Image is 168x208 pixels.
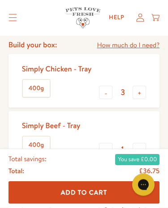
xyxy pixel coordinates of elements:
a: Help [102,9,131,26]
button: + [133,86,146,100]
div: Simply Beef - Tray [22,121,81,131]
button: Add To Cart [9,182,160,204]
div: Simply Chicken - Tray [22,65,92,75]
button: + [133,143,146,157]
span: £36.75 [139,166,159,175]
img: Pets Love Fresh [65,7,100,28]
summary: Translation missing: en.sections.header.menu [2,8,24,29]
h4: Build your box: [9,41,57,50]
button: - [99,86,112,100]
label: 400g [23,137,50,154]
span: Total savings: [9,154,47,165]
button: - [99,143,112,157]
span: Add To Cart [61,188,107,197]
a: How much do I need? [97,40,159,51]
span: You save £0.00 [115,154,159,165]
label: 400g [23,80,50,97]
span: Total: [9,165,24,177]
iframe: Gorgias live chat messenger [128,171,159,199]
